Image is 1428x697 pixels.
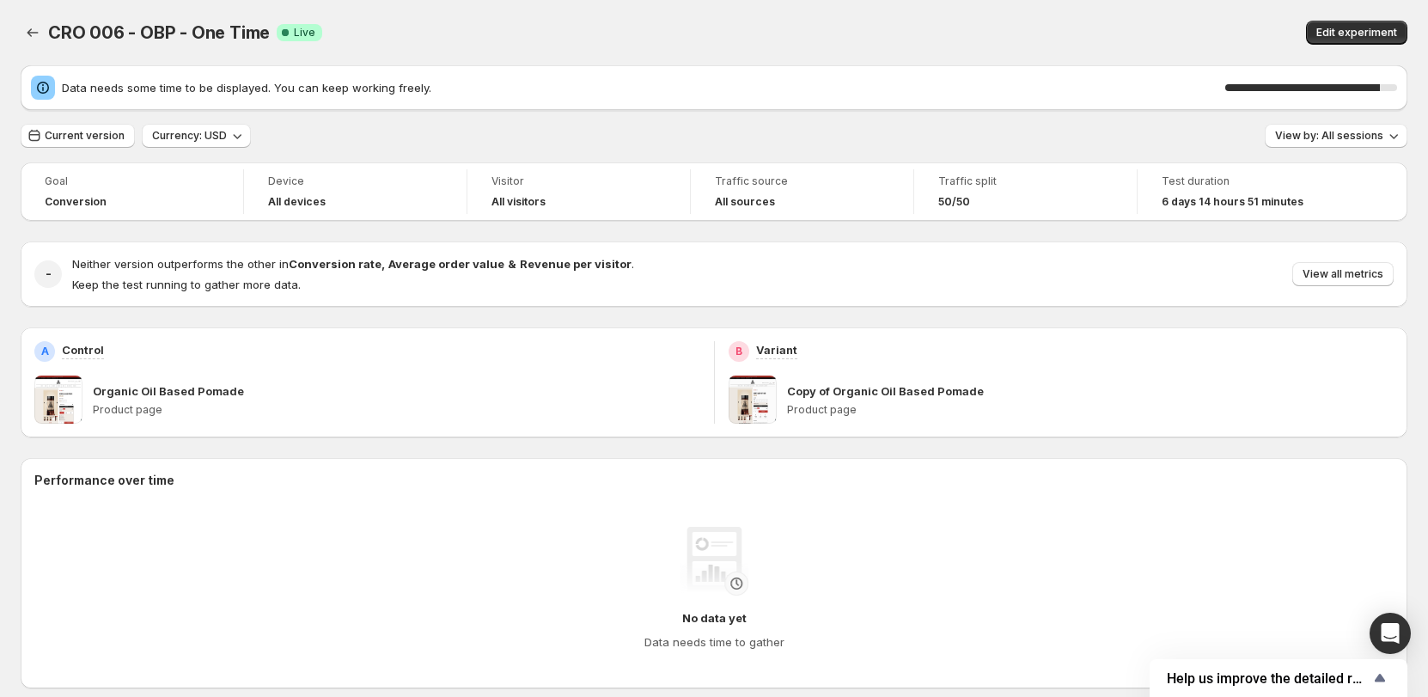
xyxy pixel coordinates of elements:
[62,341,104,358] p: Control
[72,278,301,291] span: Keep the test running to gather more data.
[142,124,251,148] button: Currency: USD
[1167,670,1370,687] span: Help us improve the detailed report for A/B campaigns
[938,173,1113,211] a: Traffic split50/50
[787,382,984,400] p: Copy of Organic Oil Based Pomade
[268,173,442,211] a: DeviceAll devices
[93,382,244,400] p: Organic Oil Based Pomade
[1167,668,1390,688] button: Show survey - Help us improve the detailed report for A/B campaigns
[715,195,775,209] h4: All sources
[1292,262,1394,286] button: View all metrics
[491,195,546,209] h4: All visitors
[491,174,666,188] span: Visitor
[45,129,125,143] span: Current version
[45,195,107,209] span: Conversion
[729,376,777,424] img: Copy of Organic Oil Based Pomade
[48,22,270,43] span: CRO 006 - OBP - One Time
[45,174,219,188] span: Goal
[34,376,82,424] img: Organic Oil Based Pomade
[1162,195,1303,209] span: 6 days 14 hours 51 minutes
[756,341,797,358] p: Variant
[1370,613,1411,654] div: Open Intercom Messenger
[388,257,504,271] strong: Average order value
[45,173,219,211] a: GoalConversion
[46,266,52,283] h2: -
[1275,129,1383,143] span: View by: All sessions
[268,174,442,188] span: Device
[152,129,227,143] span: Currency: USD
[21,124,135,148] button: Current version
[72,257,634,271] span: Neither version outperforms the other in .
[735,345,742,358] h2: B
[1303,267,1383,281] span: View all metrics
[62,79,1225,96] span: Data needs some time to be displayed. You can keep working freely.
[682,609,747,627] h4: No data yet
[938,195,970,209] span: 50/50
[1162,174,1337,188] span: Test duration
[1162,173,1337,211] a: Test duration6 days 14 hours 51 minutes
[294,26,315,40] span: Live
[1306,21,1407,45] button: Edit experiment
[93,403,700,417] p: Product page
[289,257,381,271] strong: Conversion rate
[34,472,1394,489] h2: Performance over time
[21,21,45,45] button: Back
[268,195,326,209] h4: All devices
[41,345,49,358] h2: A
[491,173,666,211] a: VisitorAll visitors
[715,173,889,211] a: Traffic sourceAll sources
[508,257,516,271] strong: &
[644,633,784,651] h4: Data needs time to gather
[680,527,748,596] img: No data yet
[381,257,385,271] strong: ,
[1316,26,1397,40] span: Edit experiment
[787,403,1394,417] p: Product page
[715,174,889,188] span: Traffic source
[520,257,632,271] strong: Revenue per visitor
[1265,124,1407,148] button: View by: All sessions
[938,174,1113,188] span: Traffic split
